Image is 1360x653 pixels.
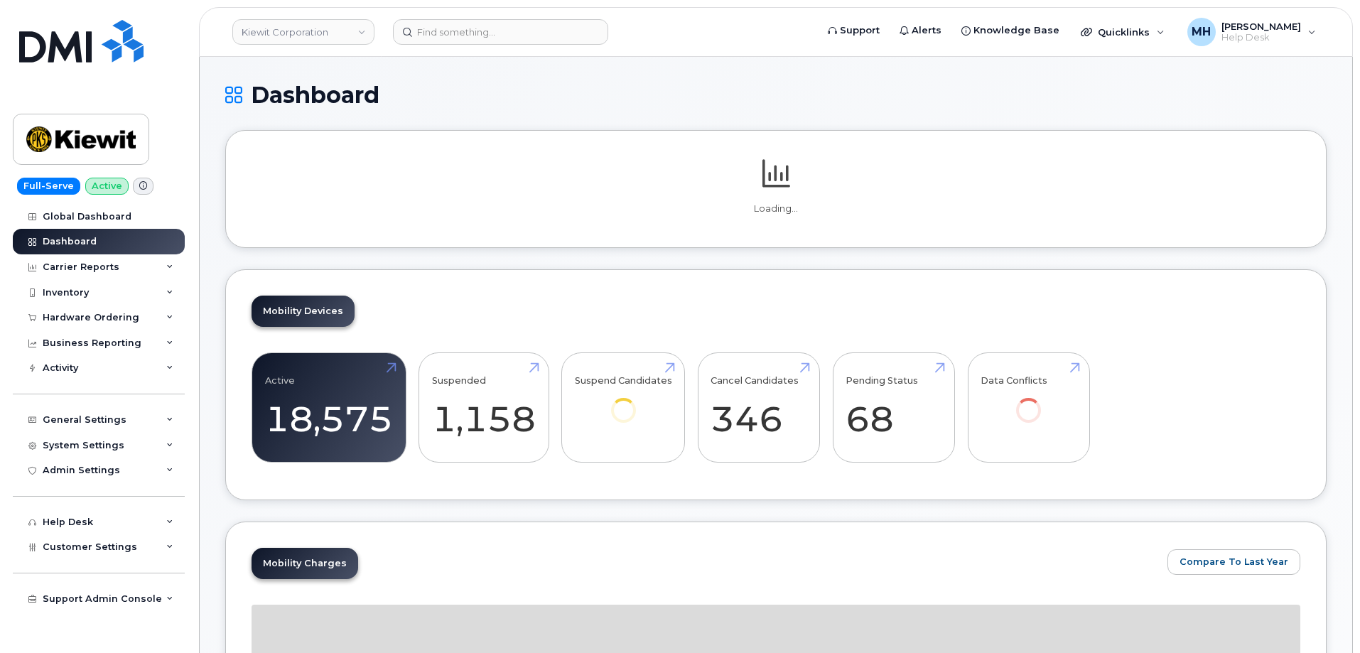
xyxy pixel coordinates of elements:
[575,361,672,443] a: Suspend Candidates
[1180,555,1288,568] span: Compare To Last Year
[981,361,1076,443] a: Data Conflicts
[432,361,536,455] a: Suspended 1,158
[252,548,358,579] a: Mobility Charges
[265,361,393,455] a: Active 18,575
[225,82,1327,107] h1: Dashboard
[252,296,355,327] a: Mobility Devices
[1167,549,1300,575] button: Compare To Last Year
[711,361,806,455] a: Cancel Candidates 346
[252,203,1300,215] p: Loading...
[846,361,941,455] a: Pending Status 68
